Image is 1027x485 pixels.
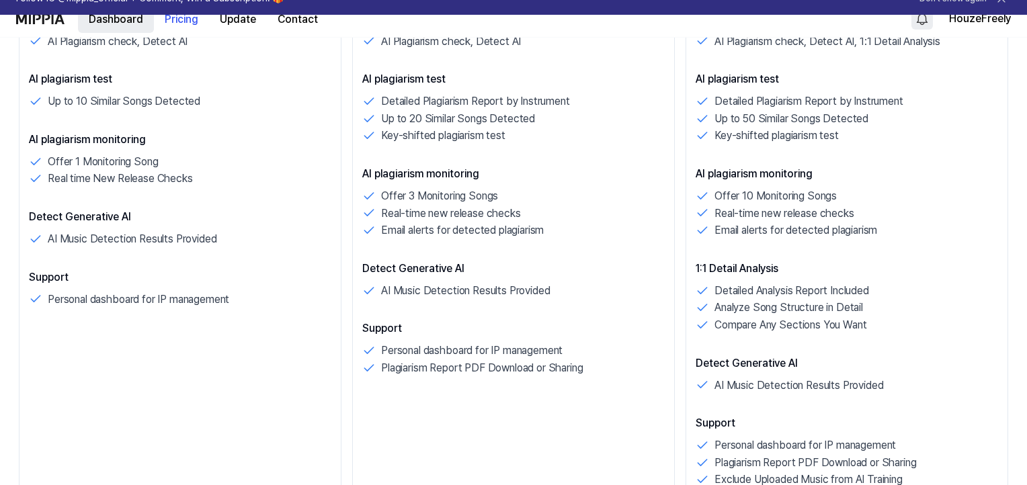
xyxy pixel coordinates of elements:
p: AI Plagiarism check, Detect AI, 1:1 Detail Analysis [714,33,940,50]
p: Offer 3 Monitoring Songs [381,187,498,205]
p: AI Music Detection Results Provided [48,230,216,248]
img: 알림 [914,11,930,27]
p: AI plagiarism test [696,71,998,87]
p: Real-time new release checks [381,205,521,222]
p: Detect Generative AI [696,355,998,371]
p: Detailed Analysis Report Included [714,282,869,300]
p: Personal dashboard for IP management [381,342,563,359]
button: HouzeFreely [949,11,1011,27]
p: AI plagiarism monitoring [362,166,665,182]
p: Detect Generative AI [29,209,331,225]
p: Real time New Release Checks [48,170,193,187]
p: AI plagiarism test [29,71,331,87]
a: Update [209,1,267,38]
a: Pricing [154,1,209,38]
p: AI Music Detection Results Provided [381,282,550,300]
p: Detailed Plagiarism Report by Instrument [381,93,570,110]
p: Up to 10 Similar Songs Detected [48,93,200,110]
p: Detect Generative AI [362,261,665,277]
p: 1:1 Detail Analysis [696,261,998,277]
p: Offer 10 Monitoring Songs [714,187,837,205]
button: Dashboard [78,6,154,33]
p: Offer 1 Monitoring Song [48,153,158,171]
p: Real-time new release checks [714,205,854,222]
p: Plagiarism Report PDF Download or Sharing [714,454,916,472]
button: Update [209,6,267,33]
p: Detailed Plagiarism Report by Instrument [714,93,903,110]
p: Key-shifted plagiarism test [714,127,839,144]
p: Email alerts for detected plagiarism [714,222,877,239]
p: AI plagiarism monitoring [29,132,331,148]
img: logo [16,13,65,24]
p: Up to 50 Similar Songs Detected [714,110,868,128]
p: AI plagiarism monitoring [696,166,998,182]
button: Pricing [154,6,209,33]
p: Email alerts for detected plagiarism [381,222,544,239]
p: Personal dashboard for IP management [714,437,896,454]
button: Contact [267,6,329,33]
p: AI plagiarism test [362,71,665,87]
p: Support [362,320,665,337]
p: Analyze Song Structure in Detail [714,299,863,316]
p: Compare Any Sections You Want [714,316,866,334]
p: Personal dashboard for IP management [48,291,229,308]
p: Plagiarism Report PDF Download or Sharing [381,359,583,377]
p: AI Plagiarism check, Detect AI [48,33,188,50]
p: Up to 20 Similar Songs Detected [381,110,535,128]
p: Support [696,415,998,431]
p: Key-shifted plagiarism test [381,127,505,144]
p: Support [29,269,331,285]
p: AI Music Detection Results Provided [714,377,883,394]
p: AI Plagiarism check, Detect AI [381,33,521,50]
